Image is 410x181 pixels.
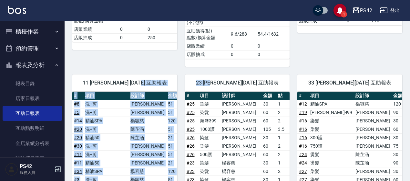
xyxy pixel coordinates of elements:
[309,117,354,125] td: 染髮
[74,160,82,165] a: #11
[220,125,261,133] td: [PERSON_NAME]
[146,25,177,33] td: 0
[350,4,375,17] button: PS42
[84,150,129,159] td: 洗+剪
[354,159,391,167] td: 陳芷涵
[3,76,62,91] a: 報表目錄
[276,92,290,100] th: 點
[354,133,391,142] td: [PERSON_NAME]
[354,125,391,133] td: [PERSON_NAME]
[20,170,53,175] p: 服務人員
[187,135,195,140] a: #26
[354,167,391,175] td: [PERSON_NAME]
[166,108,180,117] td: 51
[129,125,166,133] td: 陳芷涵
[392,125,405,133] td: 60
[299,169,307,174] a: #27
[198,150,220,159] td: 500護
[129,92,166,100] th: 設計師
[261,108,276,117] td: 60
[166,133,180,142] td: 21
[198,100,220,108] td: 染髮
[84,159,129,167] td: 精油50
[198,142,220,150] td: 染髮
[220,92,261,100] th: 設計師
[74,127,82,132] a: #20
[198,159,220,167] td: 染髮
[166,100,180,108] td: 51
[187,118,195,123] a: #25
[166,150,180,159] td: 51
[299,110,307,115] a: #19
[392,92,405,100] th: 金額
[261,100,276,108] td: 30
[129,150,166,159] td: [PERSON_NAME]
[3,136,62,151] a: 全店業績分析表
[229,27,256,42] td: 9.6/288
[5,163,18,176] img: Person
[198,92,220,100] th: 項目
[341,11,347,17] span: 1
[299,101,307,107] a: #12
[392,117,405,125] td: 30
[309,142,354,150] td: 750護
[297,92,309,100] th: #
[299,143,307,149] a: #16
[84,167,129,175] td: 精油SPA
[297,17,345,25] td: 店販抽成
[185,50,230,59] td: 店販抽成
[354,150,391,159] td: 陳芷涵
[74,152,82,157] a: #11
[129,100,166,108] td: [PERSON_NAME]
[187,127,195,132] a: #25
[187,152,195,157] a: #26
[74,118,82,123] a: #14
[276,142,290,150] td: 2
[261,159,276,167] td: 30
[276,117,290,125] td: 2
[74,110,79,115] a: #5
[129,133,166,142] td: 陳芷涵
[354,92,391,100] th: 設計師
[3,40,62,57] button: 預約管理
[220,108,261,117] td: [PERSON_NAME]
[3,106,62,121] a: 互助日報表
[354,117,391,125] td: [PERSON_NAME]
[309,133,354,142] td: 300護
[166,142,180,150] td: 51
[309,167,354,175] td: 染髮
[220,133,261,142] td: [PERSON_NAME]
[276,159,290,167] td: 1
[166,167,180,175] td: 120
[354,100,391,108] td: 楊容慈
[392,150,405,159] td: 30
[220,100,261,108] td: [PERSON_NAME]
[129,167,166,175] td: 楊容慈
[198,167,220,175] td: 染髮
[220,117,261,125] td: [PERSON_NAME]
[229,50,256,59] td: 0
[261,117,276,125] td: 60
[74,143,82,149] a: #30
[80,80,169,86] span: 11 [PERSON_NAME] [DATE] 互助報表
[166,125,180,133] td: 51
[84,125,129,133] td: 洗+剪
[198,125,220,133] td: 1000護
[129,159,166,167] td: [PERSON_NAME]
[3,91,62,106] a: 店家日報表
[187,101,195,107] a: #25
[370,17,402,25] td: 270
[276,167,290,175] td: 2
[309,92,354,100] th: 項目
[166,117,180,125] td: 120
[220,142,261,150] td: [PERSON_NAME]
[187,143,195,149] a: #26
[220,167,261,175] td: 楊容慈
[8,6,26,14] img: Logo
[256,50,290,59] td: 0
[185,27,230,42] td: 互助獲得(點) 點數/換算金額
[74,169,82,174] a: #34
[220,159,261,167] td: 楊容慈
[166,159,180,167] td: 21
[276,150,290,159] td: 2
